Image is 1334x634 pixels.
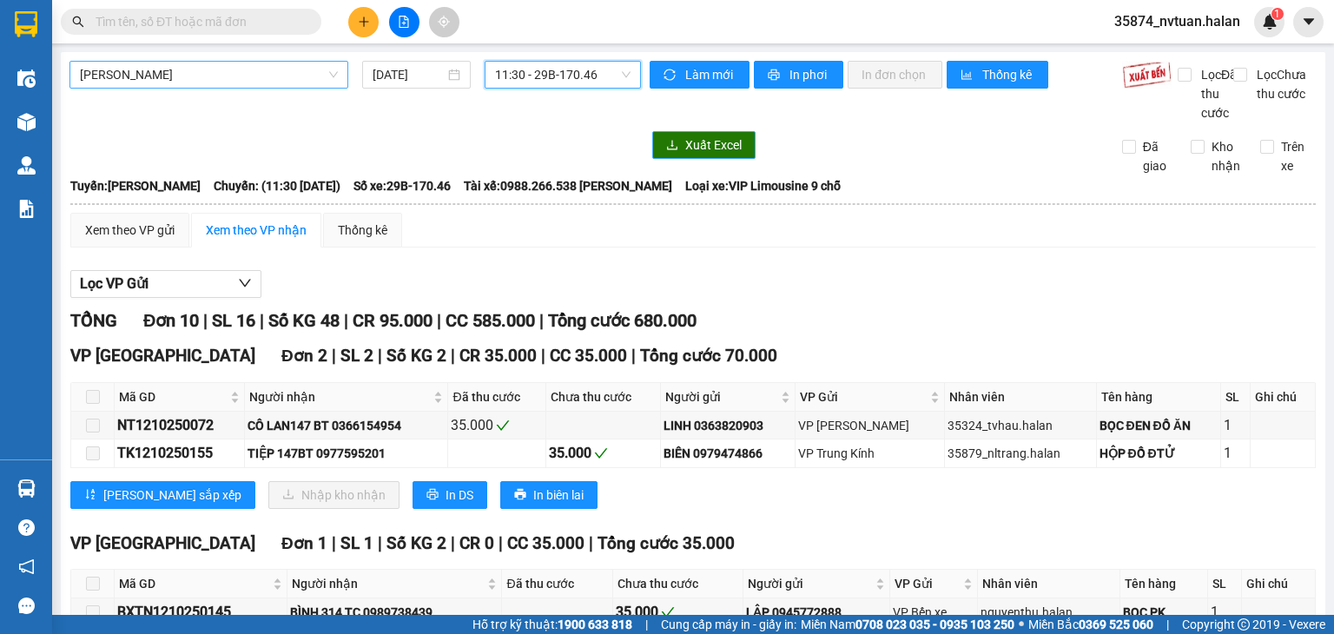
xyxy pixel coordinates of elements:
[650,61,750,89] button: syncLàm mới
[1262,14,1278,30] img: icon-new-feature
[1211,601,1238,623] div: 1
[18,558,35,575] span: notification
[948,444,1093,463] div: 35879_nltrang.halan
[1122,61,1172,89] img: 9k=
[70,481,255,509] button: sort-ascending[PERSON_NAME] sắp xếp
[1274,8,1280,20] span: 1
[594,446,608,460] span: check
[961,69,975,83] span: bar-chart
[413,481,487,509] button: printerIn DS
[685,176,841,195] span: Loại xe: VIP Limousine 9 chỗ
[446,485,473,505] span: In DS
[1224,414,1247,436] div: 1
[437,310,441,331] span: |
[748,574,872,593] span: Người gửi
[1205,137,1247,175] span: Kho nhận
[340,346,373,366] span: SL 2
[17,479,36,498] img: warehouse-icon
[348,7,379,37] button: plus
[848,61,942,89] button: In đơn chọn
[855,617,1014,631] strong: 0708 023 035 - 0935 103 250
[18,598,35,614] span: message
[514,488,526,502] span: printer
[464,176,672,195] span: Tài xế: 0988.266.538 [PERSON_NAME]
[80,273,149,294] span: Lọc VP Gửi
[665,387,777,406] span: Người gửi
[948,416,1093,435] div: 35324_tvhau.halan
[429,7,459,37] button: aim
[117,442,241,464] div: TK1210250155
[292,574,484,593] span: Người nhận
[541,346,545,366] span: |
[238,276,252,290] span: down
[72,16,84,28] span: search
[119,574,269,593] span: Mã GD
[203,310,208,331] span: |
[70,533,255,553] span: VP [GEOGRAPHIC_DATA]
[115,412,245,439] td: NT1210250072
[378,346,382,366] span: |
[550,346,627,366] span: CC 35.000
[533,485,584,505] span: In biên lai
[796,439,945,467] td: VP Trung Kính
[17,200,36,218] img: solution-icon
[746,603,887,622] div: LẬP 0945772888
[598,533,735,553] span: Tổng cước 35.000
[426,488,439,502] span: printer
[502,570,612,598] th: Đã thu cước
[495,62,631,88] span: 11:30 - 29B-170.46
[70,310,117,331] span: TỔNG
[358,16,370,28] span: plus
[117,414,241,436] div: NT1210250072
[1100,416,1218,435] div: BỌC ĐEN ĐỒ ĂN
[115,439,245,467] td: TK1210250155
[17,156,36,175] img: warehouse-icon
[115,598,287,626] td: BXTN1210250145
[507,533,584,553] span: CC 35.000
[796,412,945,439] td: VP Nguyễn Trãi
[281,346,327,366] span: Đơn 2
[451,346,455,366] span: |
[1271,8,1284,20] sup: 1
[1028,615,1153,634] span: Miền Bắc
[1100,444,1218,463] div: HỘP ĐỒ ĐTỬ
[268,481,400,509] button: downloadNhập kho nhận
[451,414,542,436] div: 35.000
[338,221,387,240] div: Thống kê
[386,346,446,366] span: Số KG 2
[248,444,445,463] div: TIỆP 147BT 0977595201
[890,598,978,626] td: VP Bến xe
[645,615,648,634] span: |
[1238,618,1250,631] span: copyright
[661,615,796,634] span: Cung cấp máy in - giấy in:
[1123,603,1205,622] div: BỌC PK
[70,270,261,298] button: Lọc VP Gửi
[446,310,535,331] span: CC 585.000
[798,416,941,435] div: VP [PERSON_NAME]
[103,485,241,505] span: [PERSON_NAME] sắp xếp
[268,310,340,331] span: Số KG 48
[664,444,792,463] div: BIÊN 0979474866
[496,419,510,433] span: check
[17,69,36,88] img: warehouse-icon
[945,383,1096,412] th: Nhân viên
[117,601,284,623] div: BXTN1210250145
[652,131,756,159] button: downloadXuất Excel
[214,176,340,195] span: Chuyến: (11:30 [DATE])
[70,179,201,193] b: Tuyến: [PERSON_NAME]
[982,65,1034,84] span: Thống kê
[1019,621,1024,628] span: ⚪️
[248,416,445,435] div: CÔ LAN147 BT 0366154954
[640,346,777,366] span: Tổng cước 70.000
[18,519,35,536] span: question-circle
[895,574,960,593] span: VP Gửi
[666,139,678,153] span: download
[1079,617,1153,631] strong: 0369 525 060
[539,310,544,331] span: |
[389,7,419,37] button: file-add
[398,16,410,28] span: file-add
[1194,65,1239,122] span: Lọc Đã thu cước
[1221,383,1251,412] th: SL
[1250,65,1317,103] span: Lọc Chưa thu cước
[978,570,1119,598] th: Nhân viên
